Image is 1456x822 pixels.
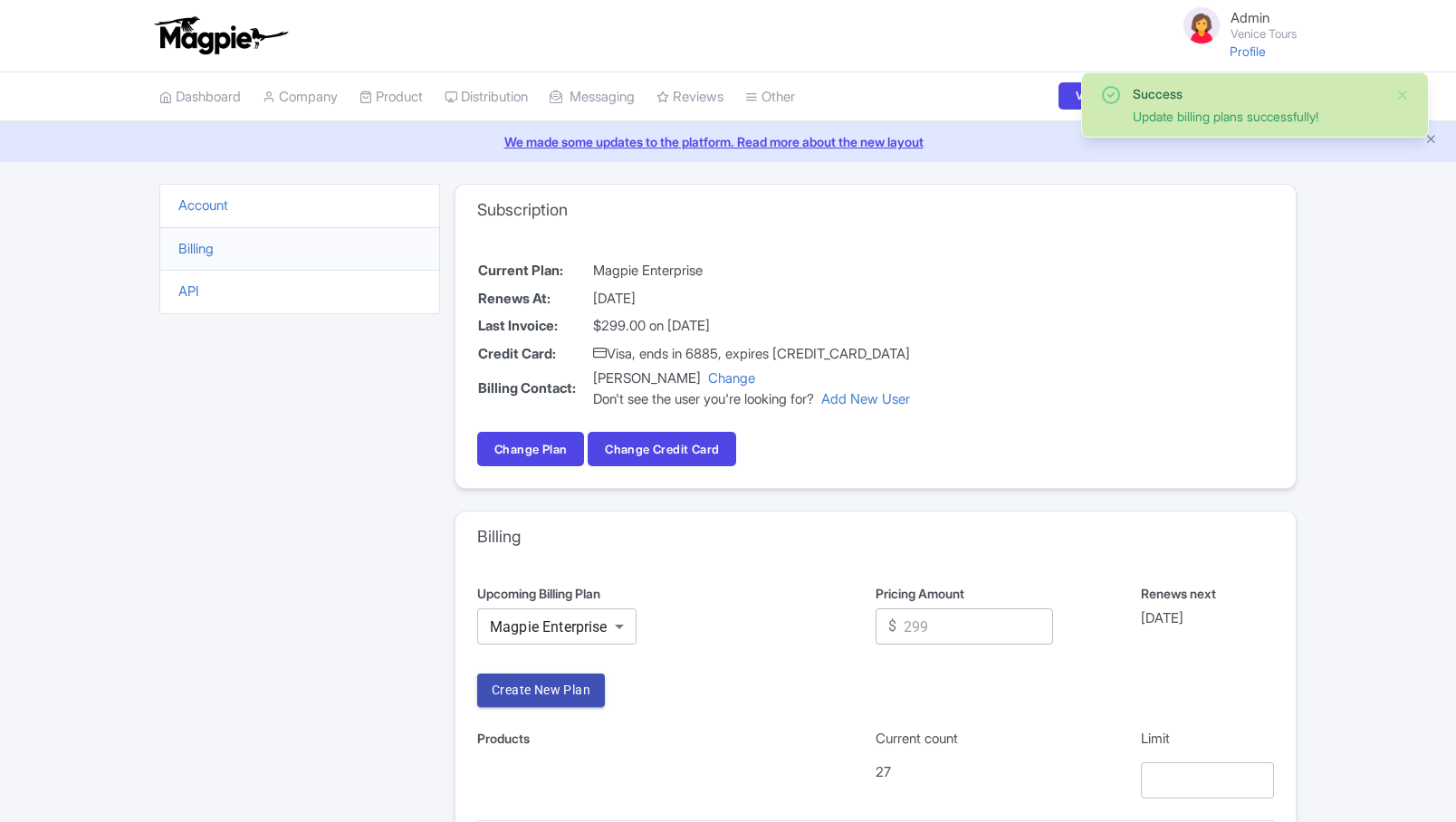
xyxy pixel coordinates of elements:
a: Account [178,196,228,214]
span: Pricing Amount [876,586,964,601]
a: Dashboard [159,72,241,122]
a: Change [708,369,755,387]
th: Billing Contact: [477,368,592,410]
td: Magpie Enterprise [592,257,911,285]
a: API [178,282,199,300]
th: Renews At: [477,285,592,313]
td: [DATE] [592,285,911,313]
h3: Billing [477,527,521,547]
th: Last Invoice: [477,312,592,340]
th: Credit Card: [477,340,592,368]
span: Products [477,731,530,746]
p: Limit [1141,729,1274,750]
a: Other [745,72,795,122]
div: Without label [477,608,637,645]
a: Billing [178,240,214,257]
button: Change Credit Card [588,432,736,466]
td: $299.00 on [DATE] [592,312,911,340]
a: Admin Venice Tours [1169,4,1297,47]
div: Update billing plans successfully! [1133,107,1381,126]
span: 27 [876,763,891,780]
a: Profile [1230,43,1266,59]
button: Close announcement [1424,130,1438,151]
p: $ [888,616,896,637]
img: logo-ab69f6fb50320c5b225c76a69d11143b.png [150,15,291,55]
a: Change Plan [477,432,584,466]
a: Messaging [550,72,635,122]
a: Company [263,72,338,122]
a: We made some updates to the platform. Read more about the new layout [11,132,1445,151]
a: Product [359,72,423,122]
a: View summary [1058,82,1173,110]
p: Current count [876,729,1141,750]
span: Admin [1231,9,1269,26]
span: Create New Plan [492,679,590,702]
td: [PERSON_NAME] [592,368,911,410]
th: Current Plan: [477,257,592,285]
a: Distribution [445,72,528,122]
img: avatar_key_member-9c1dde93af8b07d7383eb8b5fb890c87.png [1180,4,1223,47]
div: Don't see the user you're looking for? [593,389,910,410]
span: [DATE] [1141,609,1183,626]
h3: Subscription [477,200,568,220]
div: Success [1133,84,1381,103]
span: Renews next [1141,586,1216,601]
span: Upcoming Billing Plan [477,586,600,601]
button: Close [1395,84,1410,106]
a: Add New User [821,390,910,407]
button: Create New Plan [477,674,605,707]
td: Visa, ends in 6885, expires [CREDIT_CARD_DATA] [592,340,911,368]
small: Venice Tours [1231,28,1297,40]
a: Reviews [656,72,723,122]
